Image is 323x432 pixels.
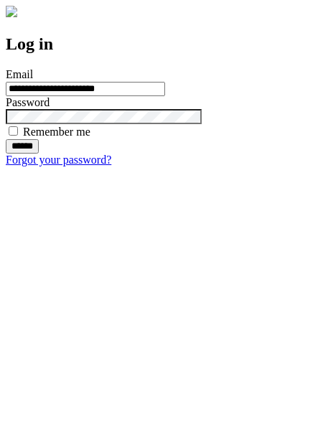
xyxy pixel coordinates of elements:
a: Forgot your password? [6,154,111,166]
label: Remember me [23,126,90,138]
h2: Log in [6,34,317,54]
label: Password [6,96,50,108]
img: logo-4e3dc11c47720685a147b03b5a06dd966a58ff35d612b21f08c02c0306f2b779.png [6,6,17,17]
label: Email [6,68,33,80]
